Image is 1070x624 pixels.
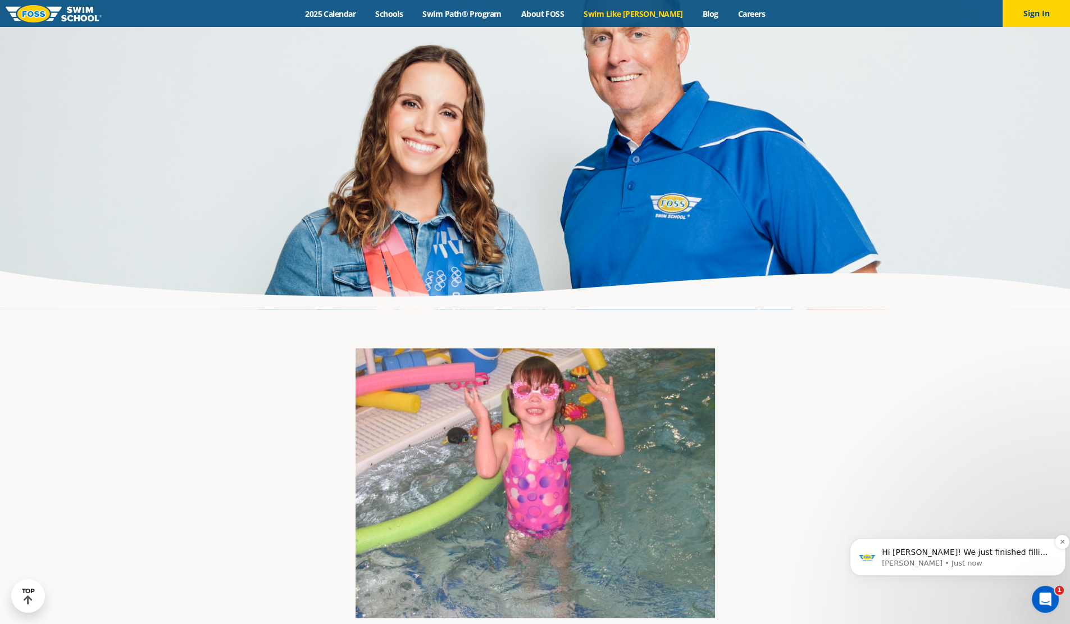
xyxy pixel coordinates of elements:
[366,8,413,19] a: Schools
[413,8,511,19] a: Swim Path® Program
[728,8,775,19] a: Careers
[693,8,728,19] a: Blog
[511,8,574,19] a: About FOSS
[574,8,693,19] a: Swim Like [PERSON_NAME]
[6,5,102,22] img: FOSS Swim School Logo
[1055,586,1064,595] span: 1
[1032,586,1059,613] iframe: Intercom live chat
[845,515,1070,594] iframe: Intercom notifications message
[22,587,35,605] div: TOP
[37,43,206,53] p: Message from RockHill, sent Just now
[210,20,224,34] button: Dismiss notification
[37,33,204,108] span: Hi [PERSON_NAME]! We just finished filling out our schedule for Winter 2026 so it should be uploa...
[295,8,366,19] a: 2025 Calendar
